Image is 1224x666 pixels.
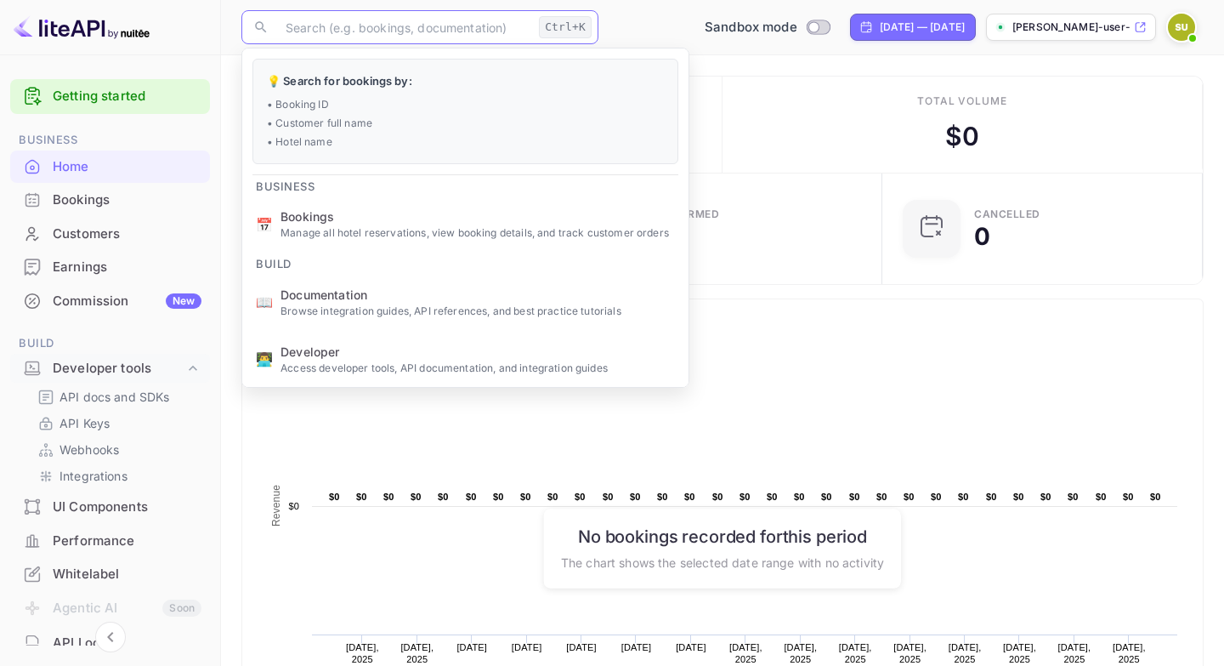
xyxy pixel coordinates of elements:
text: $0 [575,492,586,502]
text: [DATE], 2025 [893,642,926,664]
text: $0 [356,492,367,502]
text: $0 [520,492,531,502]
span: Sandbox mode [705,18,797,37]
text: $0 [603,492,614,502]
a: Bookings [10,184,210,215]
div: UI Components [53,498,201,517]
div: Performance [10,525,210,558]
div: Whitelabel [53,565,201,584]
div: API Keys [31,411,203,435]
text: $0 [958,492,969,502]
text: [DATE] [456,642,487,652]
p: API docs and SDKs [59,388,170,406]
a: Customers [10,218,210,249]
p: Access developer tools, API documentation, and integration guides [280,361,675,376]
div: Webhooks [31,437,203,462]
p: API Keys [59,414,110,432]
text: $0 [876,492,887,502]
div: Home [10,151,210,184]
text: [DATE] [621,642,652,652]
div: API Logs [10,627,210,660]
span: Build [10,334,210,353]
text: $0 [547,492,558,502]
text: [DATE], 2025 [1113,642,1146,664]
img: Sean User [1168,14,1195,41]
text: [DATE] [566,642,597,652]
a: Webhooks [37,441,196,458]
div: Whitelabel [10,558,210,591]
text: $0 [684,492,695,502]
text: [DATE], 2025 [729,642,762,664]
div: CANCELLED [974,209,1040,219]
text: $0 [821,492,832,502]
a: Earnings [10,251,210,282]
div: API Logs [53,634,201,653]
p: • Customer full name [267,116,664,131]
div: Customers [10,218,210,251]
text: $0 [383,492,394,502]
text: [DATE], 2025 [346,642,379,664]
p: • Hotel name [267,134,664,150]
p: The chart shows the selected date range with no activity [561,553,884,571]
div: Switch to Production mode [698,18,836,37]
p: 📖 [256,292,273,312]
a: Whitelabel [10,558,210,589]
a: API docs and SDKs [37,388,196,406]
span: Business [242,169,328,196]
div: Performance [53,532,201,551]
p: 👨‍💻 [256,349,273,369]
span: Business [10,131,210,150]
p: • Booking ID [267,97,664,112]
text: Revenue [270,485,282,527]
text: [DATE], 2025 [949,642,982,664]
span: Bookings [280,208,675,225]
a: UI Components [10,491,210,522]
text: [DATE], 2025 [1003,642,1036,664]
a: CommissionNew [10,285,210,316]
div: Earnings [10,251,210,284]
text: $0 [657,492,668,502]
div: Bookings [53,191,201,210]
text: $0 [1068,492,1079,502]
text: [DATE], 2025 [1058,642,1091,664]
text: $0 [794,492,805,502]
div: New [166,293,201,309]
div: $ 0 [945,117,979,156]
p: [PERSON_NAME]-user-76d4v.nuitee... [1012,20,1130,35]
div: API docs and SDKs [31,384,203,409]
text: [DATE] [676,642,706,652]
div: 0 [974,225,990,248]
div: Integrations [31,464,203,488]
button: Collapse navigation [95,622,126,652]
div: Total volume [917,94,1008,109]
a: API Logs [10,627,210,658]
span: Commission Growth Over Time [259,316,1186,344]
a: API Keys [37,414,196,432]
input: Search (e.g. bookings, documentation) [275,10,532,44]
text: $0 [493,492,504,502]
text: $0 [411,492,422,502]
div: Bookings [10,184,210,217]
text: $0 [931,492,942,502]
a: Getting started [53,87,201,106]
text: $0 [329,492,340,502]
h6: No bookings recorded for this period [561,526,884,546]
text: $0 [767,492,778,502]
text: $0 [438,492,449,502]
p: Manage all hotel reservations, view booking details, and track customer orders [280,225,675,241]
text: $0 [904,492,915,502]
a: Home [10,151,210,182]
div: Commission [53,292,201,311]
span: Developer [280,343,675,361]
img: LiteAPI logo [14,14,150,41]
p: Browse integration guides, API references, and best practice tutorials [280,304,675,319]
text: $0 [1013,492,1024,502]
div: CommissionNew [10,285,210,318]
text: $0 [288,501,299,511]
text: $0 [1150,492,1161,502]
p: Integrations [59,467,127,485]
div: Developer tools [53,359,184,379]
div: Earnings [53,258,201,277]
div: UI Components [10,491,210,524]
text: [DATE], 2025 [400,642,433,664]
